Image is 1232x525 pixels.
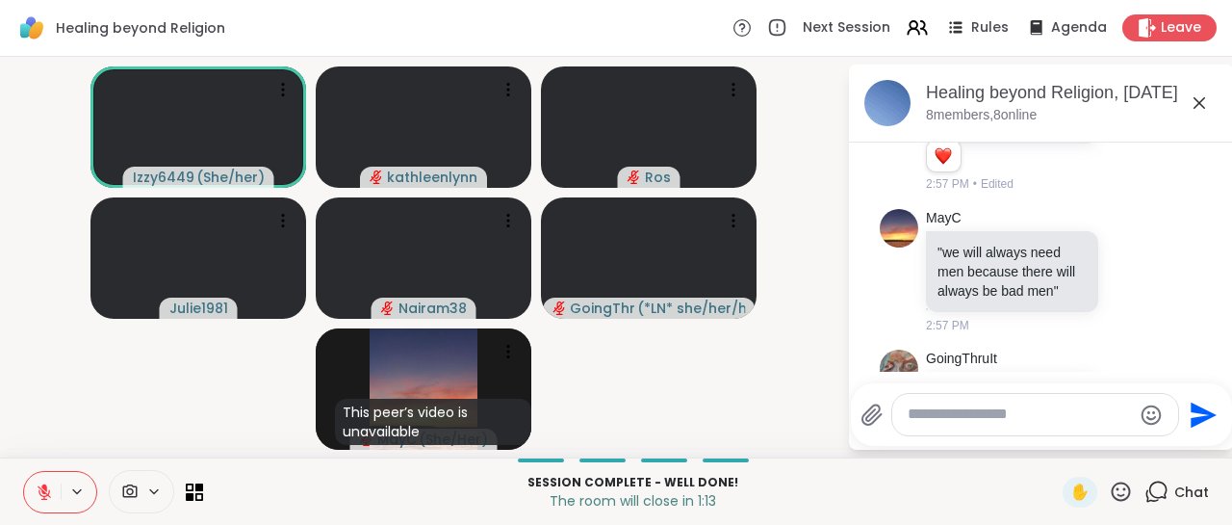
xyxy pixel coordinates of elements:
[370,328,477,450] img: MayC
[552,302,566,315] span: audio-muted
[971,18,1009,38] span: Rules
[387,168,477,187] span: kathleenlynn
[570,299,635,318] span: GoingThruIt
[864,80,911,126] img: Healing beyond Religion, Sep 14
[880,209,918,248] img: https://sharewell-space-live.sfo3.digitaloceanspaces.com/user-generated/a1c011ed-61f9-4281-a9b7-8...
[880,350,918,388] img: https://sharewell-space-live.sfo3.digitaloceanspaces.com/user-generated/48fc4fc7-d9bc-4228-993b-a...
[1070,481,1090,504] span: ✋
[1140,404,1163,427] button: Emoji picker
[133,168,194,187] span: Izzy6449
[1174,483,1209,502] span: Chat
[1179,393,1222,436] button: Send
[926,106,1037,125] p: 8 members, 8 online
[926,350,997,369] a: GoingThruIt
[803,18,890,38] span: Next Session
[926,317,969,334] span: 2:57 PM
[937,243,1087,301] p: "we will always need men because there will always be bad men"
[645,168,671,187] span: Ros
[196,168,265,187] span: ( She/her )
[973,175,977,193] span: •
[398,299,467,318] span: Nairam38
[15,12,48,44] img: ShareWell Logomark
[926,175,969,193] span: 2:57 PM
[926,209,962,228] a: MayC
[56,18,225,38] span: Healing beyond Religion
[169,299,228,318] span: Julie1981
[637,299,745,318] span: ( *LN* she/her/hers )
[926,81,1219,105] div: Healing beyond Religion, [DATE]
[981,175,1014,193] span: Edited
[215,491,1051,511] p: The room will close in 1:13
[628,171,641,184] span: audio-muted
[933,148,953,164] button: Reactions: love
[1051,18,1107,38] span: Agenda
[215,474,1051,491] p: Session Complete - well done!
[335,399,531,445] div: This peer’s video is unavailable
[908,405,1132,425] textarea: Type your message
[381,302,395,315] span: audio-muted
[927,141,961,171] div: Reaction list
[370,171,383,184] span: audio-muted
[1161,18,1201,38] span: Leave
